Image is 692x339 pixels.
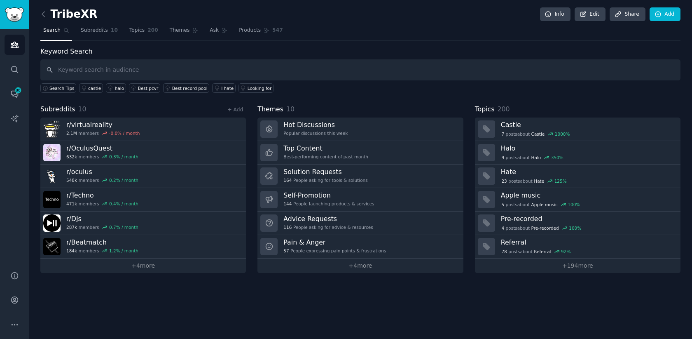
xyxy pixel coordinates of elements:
div: 0.3 % / month [109,154,138,160]
h3: Advice Requests [283,214,373,223]
h3: Apple music [501,191,675,200]
span: Halo [531,155,541,160]
img: oculus [43,167,61,185]
span: 2.1M [66,130,77,136]
div: 1000 % [555,131,570,137]
span: Hate [534,178,544,184]
div: 100 % [569,225,581,231]
img: virtualreality [43,120,61,138]
div: 0.4 % / month [109,201,138,207]
a: Edit [575,7,605,21]
span: 144 [283,201,292,207]
h3: Self-Promotion [283,191,374,200]
a: +4more [257,259,463,273]
span: 86 [14,87,22,93]
span: Ask [210,27,219,34]
div: post s about [501,201,581,208]
a: Subreddits10 [78,24,121,41]
div: I hate [221,85,234,91]
div: 1.2 % / month [109,248,138,254]
h3: Referral [501,238,675,247]
a: Pre-recorded4postsaboutPre-recorded100% [475,212,680,235]
a: Search [40,24,72,41]
a: Info [540,7,570,21]
span: 23 [501,178,507,184]
div: Best pcvr [138,85,159,91]
a: Advice Requests116People asking for advice & resources [257,212,463,235]
h3: Solution Requests [283,167,367,176]
img: OculusQuest [43,144,61,161]
h3: r/ oculus [66,167,138,176]
a: Top ContentBest-performing content of past month [257,141,463,165]
a: r/oculus548kmembers0.2% / month [40,165,246,188]
span: Topics [475,104,495,115]
span: Search Tips [49,85,75,91]
h3: Pain & Anger [283,238,386,247]
div: post s about [501,154,564,161]
span: 7 [501,131,504,137]
h3: r/ virtualreality [66,120,140,129]
h2: TribeXR [40,8,98,21]
a: Products547 [236,24,285,41]
a: Themes [167,24,201,41]
h3: Pre-recorded [501,214,675,223]
span: 287k [66,224,77,230]
h3: Top Content [283,144,368,153]
span: 200 [497,105,510,113]
h3: Hate [501,167,675,176]
h3: r/ Beatmatch [66,238,138,247]
h3: r/ DJs [66,214,138,223]
img: GummySearch logo [5,7,24,22]
h3: Halo [501,144,675,153]
div: People launching products & services [283,201,374,207]
span: Apple music [531,202,558,207]
div: 350 % [551,155,563,160]
div: 0.2 % / month [109,177,138,183]
div: members [66,248,138,254]
span: Products [239,27,261,34]
a: Solution Requests164People asking for tools & solutions [257,165,463,188]
span: 10 [78,105,86,113]
div: members [66,224,138,230]
a: Self-Promotion144People launching products & services [257,188,463,212]
div: post s about [501,177,568,185]
span: 5 [501,202,504,207]
div: members [66,177,138,183]
div: 92 % [561,249,570,254]
span: Search [43,27,61,34]
a: Looking for [238,83,274,93]
span: 548k [66,177,77,183]
a: Halo9postsaboutHalo350% [475,141,680,165]
div: castle [88,85,101,91]
img: Techno [43,191,61,208]
a: r/OculusQuest632kmembers0.3% / month [40,141,246,165]
div: post s about [501,224,582,232]
div: post s about [501,130,571,138]
img: DJs [43,214,61,232]
div: members [66,154,138,160]
span: 184k [66,248,77,254]
div: halo [115,85,124,91]
span: 547 [272,27,283,34]
div: members [66,130,140,136]
span: Referral [534,249,551,254]
a: Castle7postsaboutCastle1000% [475,118,680,141]
a: Ask [207,24,230,41]
input: Keyword search in audience [40,59,680,80]
div: -0.0 % / month [109,130,140,136]
div: Looking for [248,85,272,91]
div: 0.7 % / month [109,224,138,230]
span: Topics [129,27,145,34]
a: r/Beatmatch184kmembers1.2% / month [40,235,246,259]
span: 164 [283,177,292,183]
span: Castle [531,131,545,137]
span: 471k [66,201,77,207]
a: Referral78postsaboutReferral92% [475,235,680,259]
span: Themes [170,27,190,34]
span: Themes [257,104,283,115]
span: 632k [66,154,77,160]
a: +4more [40,259,246,273]
a: I hate [212,83,236,93]
span: 116 [283,224,292,230]
a: + Add [227,107,243,113]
